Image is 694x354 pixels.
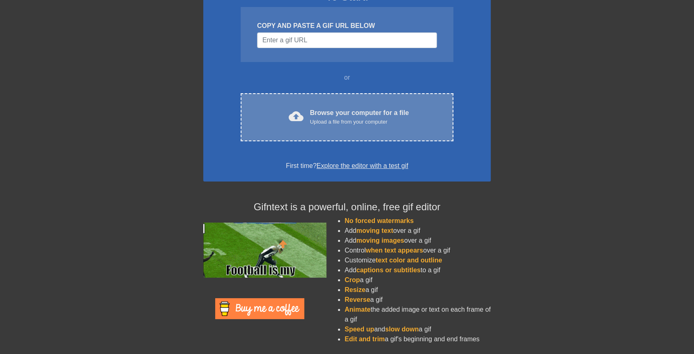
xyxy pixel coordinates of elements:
span: slow down [385,326,419,333]
li: Add over a gif [345,226,491,236]
span: moving text [356,227,393,234]
span: Animate [345,306,370,313]
li: a gif [345,295,491,305]
span: No forced watermarks [345,217,414,224]
input: Username [257,32,437,48]
li: Add to a gif [345,265,491,275]
li: Customize [345,255,491,265]
div: Upload a file from your computer [310,118,409,126]
img: football_small.gif [203,223,326,278]
span: Speed up [345,326,374,333]
li: Control over a gif [345,246,491,255]
span: Edit and trim [345,336,385,343]
li: a gif [345,275,491,285]
a: Explore the editor with a test gif [317,162,408,169]
li: a gif's beginning and end frames [345,334,491,344]
img: Buy Me A Coffee [215,298,304,319]
span: Reverse [345,296,370,303]
li: a gif [345,285,491,295]
div: First time? [214,161,480,171]
div: Browse your computer for a file [310,108,409,126]
span: cloud_upload [289,109,303,124]
span: text color and outline [376,257,442,264]
span: Resize [345,286,365,293]
h4: Gifntext is a powerful, online, free gif editor [203,201,491,213]
div: COPY AND PASTE A GIF URL BELOW [257,21,437,31]
li: the added image or text on each frame of a gif [345,305,491,324]
span: Crop [345,276,360,283]
span: when text appears [366,247,423,254]
div: or [225,73,469,83]
li: Add over a gif [345,236,491,246]
li: and a gif [345,324,491,334]
span: moving images [356,237,404,244]
span: captions or subtitles [356,267,421,274]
